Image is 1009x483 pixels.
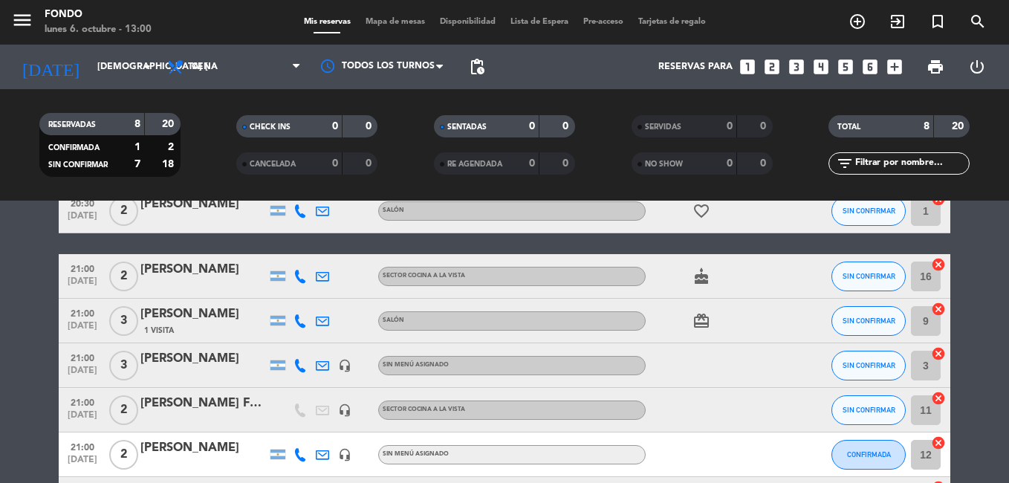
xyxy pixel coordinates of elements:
[562,121,571,132] strong: 0
[64,276,101,294] span: [DATE]
[811,57,831,77] i: looks_4
[134,142,140,152] strong: 1
[847,450,891,458] span: CONFIRMADA
[383,317,404,323] span: SALÓN
[843,406,895,414] span: SIN CONFIRMAR
[383,273,465,279] span: SECTOR COCINA A LA VISTA
[250,123,291,131] span: CHECK INS
[134,159,140,169] strong: 7
[927,58,944,76] span: print
[831,262,906,291] button: SIN CONFIRMAR
[383,362,449,368] span: Sin menú asignado
[140,438,267,458] div: [PERSON_NAME]
[250,161,296,168] span: CANCELADA
[931,391,946,406] i: cancel
[692,202,710,220] i: favorite_border
[952,121,967,132] strong: 20
[831,196,906,226] button: SIN CONFIRMAR
[576,18,631,26] span: Pre-acceso
[338,359,351,372] i: headset_mic
[109,440,138,470] span: 2
[109,196,138,226] span: 2
[45,7,152,22] div: Fondo
[64,194,101,211] span: 20:30
[447,123,487,131] span: SENTADAS
[64,259,101,276] span: 21:00
[503,18,576,26] span: Lista de Espera
[140,394,267,413] div: [PERSON_NAME] Fotografooo
[645,161,683,168] span: NO SHOW
[64,349,101,366] span: 21:00
[831,440,906,470] button: CONFIRMADA
[889,13,906,30] i: exit_to_app
[332,158,338,169] strong: 0
[64,393,101,410] span: 21:00
[447,161,502,168] span: RE AGENDADA
[48,161,108,169] span: SIN CONFIRMAR
[383,406,465,412] span: SECTOR COCINA A LA VISTA
[64,321,101,338] span: [DATE]
[658,62,733,72] span: Reservas para
[64,366,101,383] span: [DATE]
[64,304,101,321] span: 21:00
[562,158,571,169] strong: 0
[140,349,267,369] div: [PERSON_NAME]
[162,159,177,169] strong: 18
[358,18,432,26] span: Mapa de mesas
[48,144,100,152] span: CONFIRMADA
[931,435,946,450] i: cancel
[338,448,351,461] i: headset_mic
[837,123,860,131] span: TOTAL
[432,18,503,26] span: Disponibilidad
[836,57,855,77] i: looks_5
[727,121,733,132] strong: 0
[140,305,267,324] div: [PERSON_NAME]
[64,438,101,455] span: 21:00
[762,57,782,77] i: looks_two
[843,272,895,280] span: SIN CONFIRMAR
[109,395,138,425] span: 2
[929,13,947,30] i: turned_in_not
[45,22,152,37] div: lunes 6. octubre - 13:00
[969,13,987,30] i: search
[645,123,681,131] span: SERVIDAS
[968,58,986,76] i: power_settings_new
[332,121,338,132] strong: 0
[692,268,710,285] i: cake
[843,361,895,369] span: SIN CONFIRMAR
[860,57,880,77] i: looks_6
[854,155,969,172] input: Filtrar por nombre...
[836,155,854,172] i: filter_list
[468,58,486,76] span: pending_actions
[924,121,929,132] strong: 8
[631,18,713,26] span: Tarjetas de regalo
[109,262,138,291] span: 2
[109,351,138,380] span: 3
[738,57,757,77] i: looks_one
[366,121,374,132] strong: 0
[787,57,806,77] i: looks_3
[956,45,998,89] div: LOG OUT
[831,351,906,380] button: SIN CONFIRMAR
[64,455,101,472] span: [DATE]
[192,62,218,72] span: Cena
[168,142,177,152] strong: 2
[831,306,906,336] button: SIN CONFIRMAR
[383,207,404,213] span: SALÓN
[64,410,101,427] span: [DATE]
[144,325,174,337] span: 1 Visita
[138,58,156,76] i: arrow_drop_down
[296,18,358,26] span: Mis reservas
[366,158,374,169] strong: 0
[931,302,946,317] i: cancel
[931,257,946,272] i: cancel
[529,121,535,132] strong: 0
[162,119,177,129] strong: 20
[140,260,267,279] div: [PERSON_NAME]
[931,346,946,361] i: cancel
[383,451,449,457] span: Sin menú asignado
[48,121,96,129] span: RESERVADAS
[692,312,710,330] i: card_giftcard
[134,119,140,129] strong: 8
[831,395,906,425] button: SIN CONFIRMAR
